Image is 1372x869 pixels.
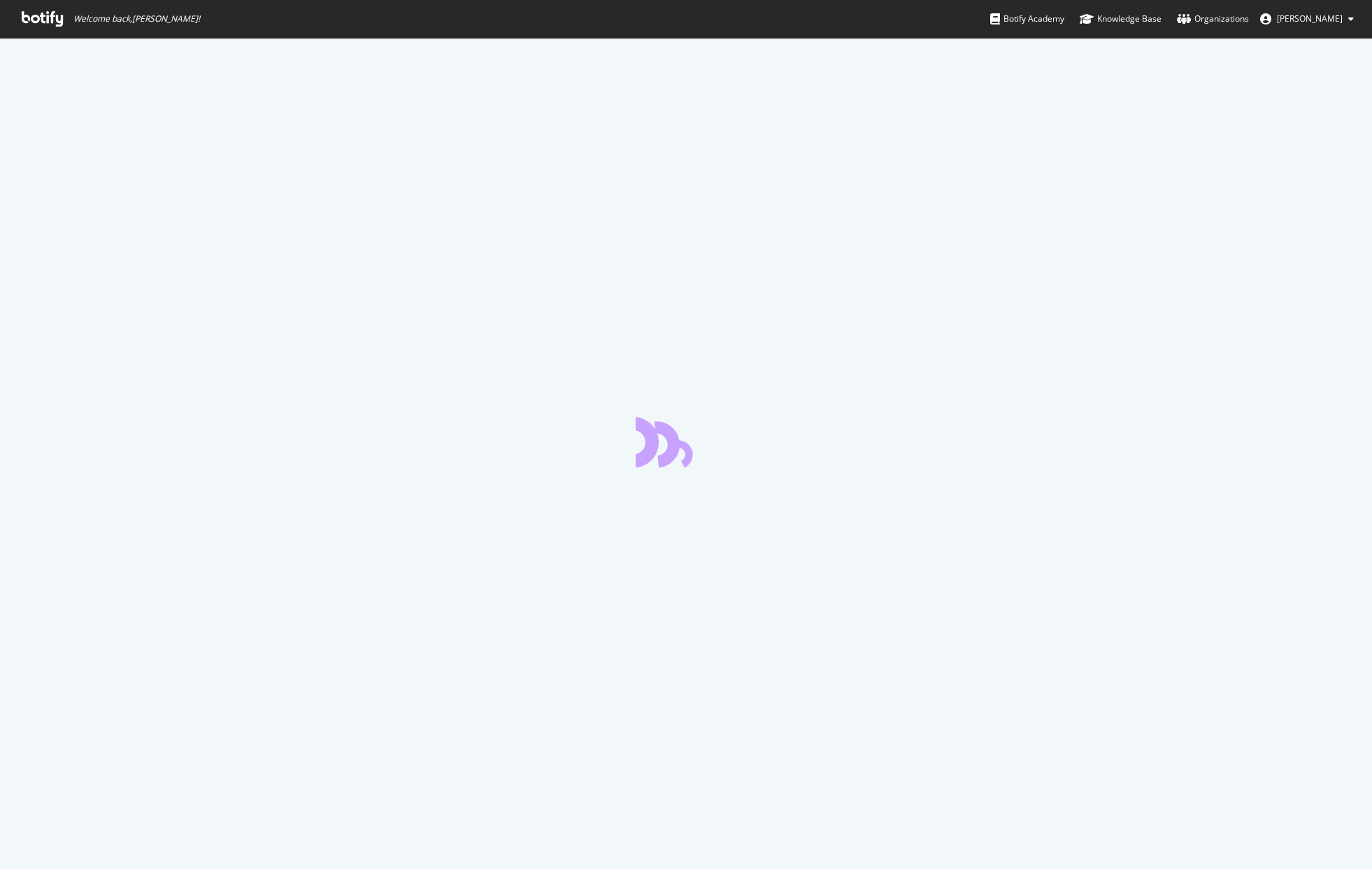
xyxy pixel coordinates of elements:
[73,13,200,24] span: Welcome back, [PERSON_NAME] !
[1177,12,1249,26] div: Organizations
[1277,13,1343,24] span: Tim Manalo
[1080,12,1162,26] div: Knowledge Base
[636,417,736,467] div: animation
[1249,8,1365,30] button: [PERSON_NAME]
[990,12,1064,26] div: Botify Academy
